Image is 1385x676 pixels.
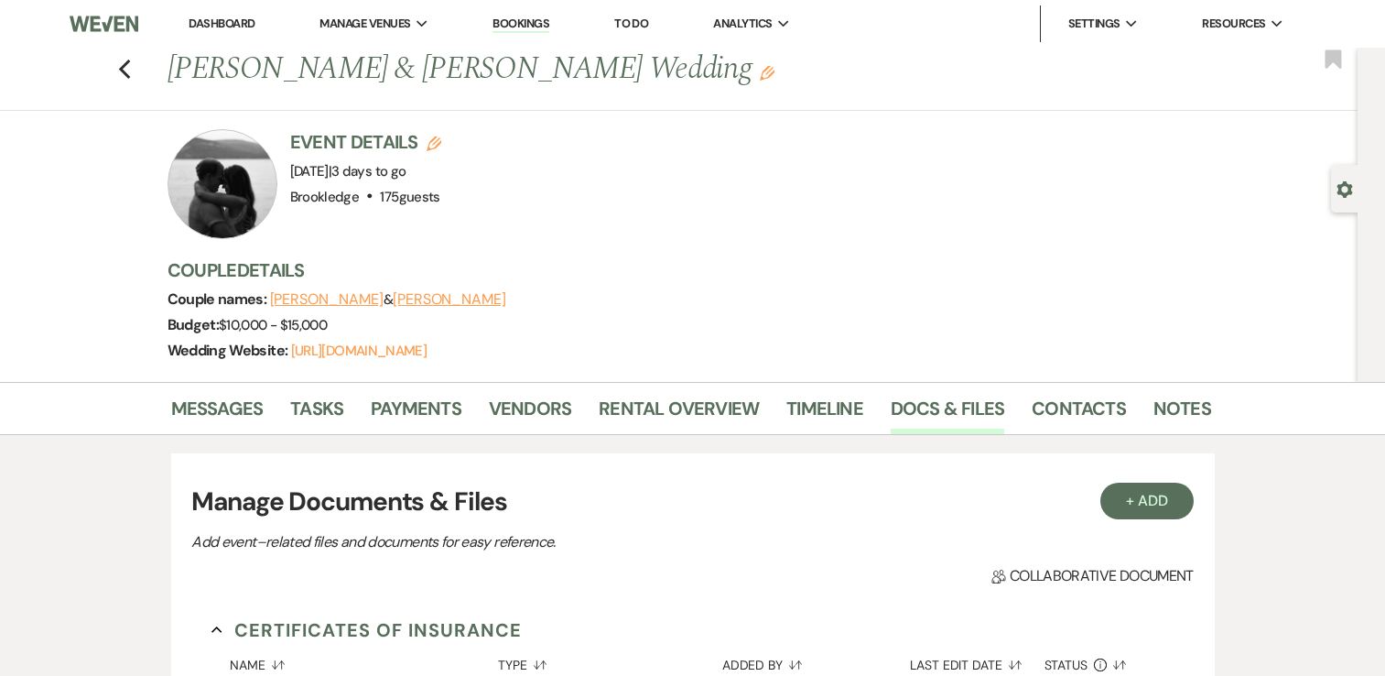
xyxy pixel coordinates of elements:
[393,292,506,307] button: [PERSON_NAME]
[380,188,439,206] span: 175 guests
[786,394,863,434] a: Timeline
[891,394,1004,434] a: Docs & Files
[599,394,759,434] a: Rental Overview
[168,315,220,334] span: Budget:
[713,15,772,33] span: Analytics
[290,394,343,434] a: Tasks
[168,289,270,309] span: Couple names:
[489,394,571,434] a: Vendors
[1032,394,1126,434] a: Contacts
[270,292,384,307] button: [PERSON_NAME]
[991,565,1193,587] span: Collaborative document
[168,48,988,92] h1: [PERSON_NAME] & [PERSON_NAME] Wedding
[290,129,442,155] h3: Event Details
[211,616,522,644] button: Certificates of Insurance
[168,341,291,360] span: Wedding Website:
[171,394,264,434] a: Messages
[270,290,506,309] span: &
[219,316,327,334] span: $10,000 - $15,000
[614,16,648,31] a: To Do
[760,64,774,81] button: Edit
[191,530,832,554] p: Add event–related files and documents for easy reference.
[70,5,138,43] img: Weven Logo
[331,162,406,180] span: 3 days to go
[168,257,1193,283] h3: Couple Details
[1044,659,1088,671] span: Status
[291,342,427,360] a: [URL][DOMAIN_NAME]
[1100,483,1194,519] button: + Add
[319,15,410,33] span: Manage Venues
[189,16,254,31] a: Dashboard
[492,16,549,33] a: Bookings
[290,162,406,180] span: [DATE]
[191,483,1193,521] h3: Manage Documents & Files
[1336,180,1353,197] button: Open lead details
[1202,15,1265,33] span: Resources
[290,188,360,206] span: Brookledge
[1153,394,1211,434] a: Notes
[329,162,406,180] span: |
[371,394,461,434] a: Payments
[1068,15,1120,33] span: Settings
